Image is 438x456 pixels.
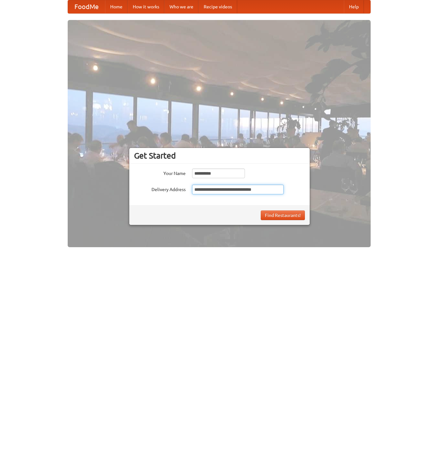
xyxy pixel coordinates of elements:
button: Find Restaurants! [261,210,305,220]
a: Recipe videos [199,0,237,13]
a: Who we are [164,0,199,13]
label: Your Name [134,169,186,177]
label: Delivery Address [134,185,186,193]
h3: Get Started [134,151,305,160]
a: Help [344,0,364,13]
a: How it works [128,0,164,13]
a: FoodMe [68,0,105,13]
a: Home [105,0,128,13]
